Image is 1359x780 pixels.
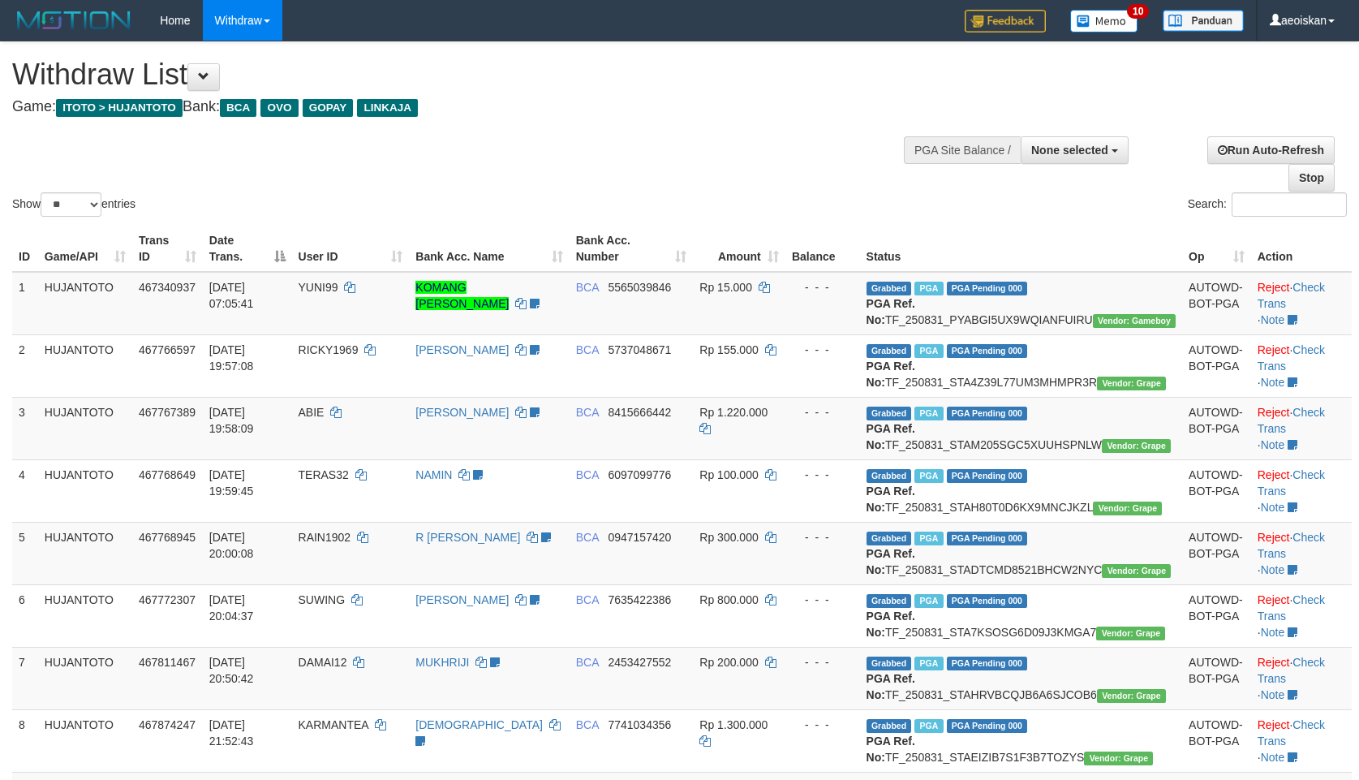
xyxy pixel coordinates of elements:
b: PGA Ref. No: [867,297,915,326]
span: Copy 8415666442 to clipboard [608,406,671,419]
span: Copy 0947157420 to clipboard [608,531,671,544]
div: - - - [792,467,854,483]
span: [DATE] 20:50:42 [209,656,254,685]
span: 467811467 [139,656,196,669]
a: Check Trans [1258,468,1325,498]
td: TF_250831_STADTCMD8521BHCW2NYC [860,522,1183,584]
a: Reject [1258,718,1290,731]
span: PGA Pending [947,594,1028,608]
span: Vendor URL: https://settle31.1velocity.biz [1093,502,1162,515]
td: 2 [12,334,38,397]
td: 7 [12,647,38,709]
div: - - - [792,342,854,358]
span: PGA Pending [947,532,1028,545]
span: Rp 200.000 [699,656,758,669]
span: SUWING [299,593,346,606]
td: 6 [12,584,38,647]
span: Vendor URL: https://payment21.1velocity.biz [1093,314,1176,328]
th: Amount: activate to sort column ascending [693,226,785,272]
span: 467772307 [139,593,196,606]
a: Check Trans [1258,281,1325,310]
th: Status [860,226,1183,272]
b: PGA Ref. No: [867,672,915,701]
div: PGA Site Balance / [904,136,1021,164]
span: Vendor URL: https://settle31.1velocity.biz [1097,377,1166,390]
a: [PERSON_NAME] [415,406,509,419]
td: TF_250831_STA7KSOSG6D09J3KMGA7 [860,584,1183,647]
span: ITOTO > HUJANTOTO [56,99,183,117]
th: Game/API: activate to sort column ascending [38,226,132,272]
td: HUJANTOTO [38,272,132,335]
a: KOMANG [PERSON_NAME] [415,281,509,310]
a: Reject [1258,593,1290,606]
span: PGA Pending [947,719,1028,733]
a: [PERSON_NAME] [415,593,509,606]
span: Marked by aeoserlin [914,657,943,670]
img: Button%20Memo.svg [1070,10,1138,32]
td: TF_250831_STA4Z39L77UM3MHMPR3R [860,334,1183,397]
a: Run Auto-Refresh [1207,136,1335,164]
span: [DATE] 20:00:08 [209,531,254,560]
h4: Game: Bank: [12,99,890,115]
a: Note [1261,751,1285,764]
td: HUJANTOTO [38,459,132,522]
td: AUTOWD-BOT-PGA [1182,459,1251,522]
span: Marked by aeoserlin [914,594,943,608]
span: OVO [260,99,298,117]
img: panduan.png [1163,10,1244,32]
span: Grabbed [867,594,912,608]
span: Marked by aeosalim [914,282,943,295]
span: Rp 155.000 [699,343,758,356]
td: HUJANTOTO [38,522,132,584]
div: - - - [792,404,854,420]
b: PGA Ref. No: [867,610,915,639]
span: Rp 800.000 [699,593,758,606]
th: Bank Acc. Name: activate to sort column ascending [409,226,569,272]
th: User ID: activate to sort column ascending [292,226,410,272]
a: Reject [1258,343,1290,356]
th: Action [1251,226,1352,272]
span: Marked by aeoserlin [914,469,943,483]
span: Rp 15.000 [699,281,752,294]
td: HUJANTOTO [38,334,132,397]
select: Showentries [41,192,101,217]
span: BCA [576,593,599,606]
td: 3 [12,397,38,459]
span: 467768649 [139,468,196,481]
td: · · [1251,584,1352,647]
a: Check Trans [1258,406,1325,435]
span: Grabbed [867,657,912,670]
span: BCA [576,468,599,481]
a: Note [1261,376,1285,389]
span: Vendor URL: https://settle31.1velocity.biz [1102,439,1171,453]
a: Note [1261,626,1285,639]
a: Check Trans [1258,531,1325,560]
span: 467768945 [139,531,196,544]
a: Reject [1258,468,1290,481]
td: 4 [12,459,38,522]
span: [DATE] 07:05:41 [209,281,254,310]
span: PGA Pending [947,344,1028,358]
span: 467340937 [139,281,196,294]
img: MOTION_logo.png [12,8,135,32]
span: Grabbed [867,407,912,420]
span: GOPAY [303,99,354,117]
th: Op: activate to sort column ascending [1182,226,1251,272]
td: · · [1251,459,1352,522]
span: ABIE [299,406,325,419]
b: PGA Ref. No: [867,735,915,764]
label: Search: [1188,192,1347,217]
td: HUJANTOTO [38,584,132,647]
div: - - - [792,279,854,295]
span: [DATE] 19:58:09 [209,406,254,435]
a: Check Trans [1258,656,1325,685]
div: - - - [792,592,854,608]
span: 467767389 [139,406,196,419]
td: AUTOWD-BOT-PGA [1182,397,1251,459]
span: Grabbed [867,719,912,733]
td: HUJANTOTO [38,709,132,772]
span: BCA [220,99,256,117]
span: BCA [576,656,599,669]
span: Copy 7635422386 to clipboard [608,593,671,606]
th: Balance [785,226,860,272]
